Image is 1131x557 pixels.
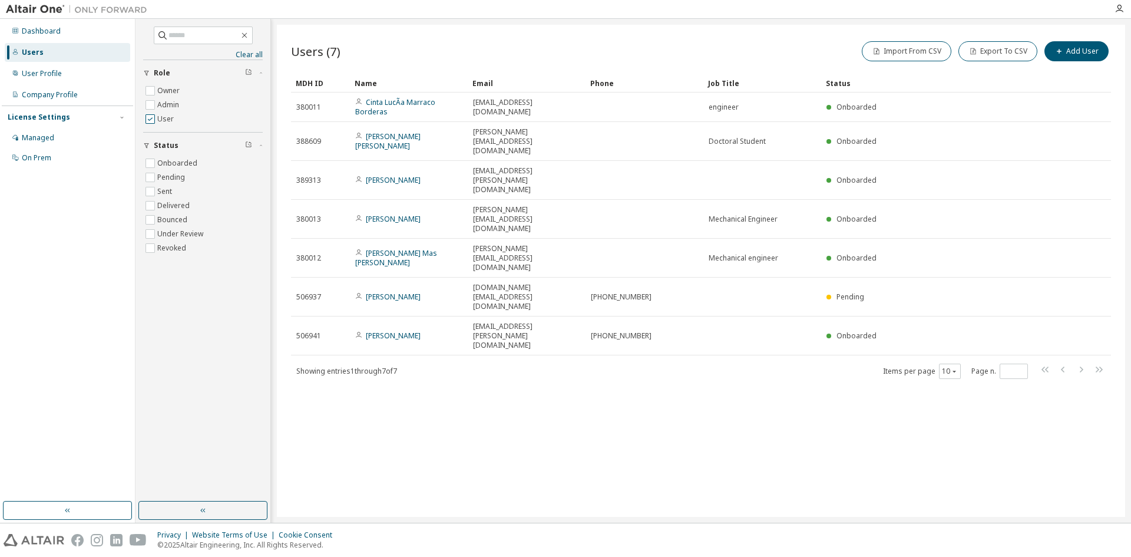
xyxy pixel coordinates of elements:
span: [DOMAIN_NAME][EMAIL_ADDRESS][DOMAIN_NAME] [473,283,580,311]
div: Company Profile [22,90,78,100]
label: Revoked [157,241,188,255]
span: Onboarded [836,175,877,185]
div: Managed [22,133,54,143]
span: [PERSON_NAME][EMAIL_ADDRESS][DOMAIN_NAME] [473,205,580,233]
span: [PERSON_NAME][EMAIL_ADDRESS][DOMAIN_NAME] [473,244,580,272]
span: Clear filter [245,141,252,150]
span: [EMAIL_ADDRESS][PERSON_NAME][DOMAIN_NAME] [473,322,580,350]
label: User [157,112,176,126]
span: [PERSON_NAME][EMAIL_ADDRESS][DOMAIN_NAME] [473,127,580,156]
div: User Profile [22,69,62,78]
div: On Prem [22,153,51,163]
span: Showing entries 1 through 7 of 7 [296,366,397,376]
label: Delivered [157,199,192,213]
button: 10 [942,367,958,376]
p: © 2025 Altair Engineering, Inc. All Rights Reserved. [157,540,339,550]
span: Pending [836,292,864,302]
a: [PERSON_NAME] [366,214,421,224]
span: Users (7) [291,43,340,60]
span: 506937 [296,292,321,302]
span: Status [154,141,178,150]
div: Cookie Consent [279,530,339,540]
label: Admin [157,98,181,112]
img: linkedin.svg [110,534,123,546]
span: 380011 [296,103,321,112]
label: Owner [157,84,182,98]
span: [EMAIL_ADDRESS][DOMAIN_NAME] [473,98,580,117]
div: Email [472,74,581,93]
span: Clear filter [245,68,252,78]
div: Website Terms of Use [192,530,279,540]
img: youtube.svg [130,534,147,546]
button: Import From CSV [862,41,951,61]
span: Onboarded [836,331,877,341]
div: Name [355,74,463,93]
span: Onboarded [836,102,877,112]
a: Clear all [143,50,263,60]
span: Mechanical engineer [709,253,778,263]
a: [PERSON_NAME] [366,175,421,185]
span: [EMAIL_ADDRESS][PERSON_NAME][DOMAIN_NAME] [473,166,580,195]
span: Onboarded [836,214,877,224]
span: 389313 [296,176,321,185]
img: instagram.svg [91,534,103,546]
span: [PHONE_NUMBER] [591,331,652,341]
img: Altair One [6,4,153,15]
div: License Settings [8,113,70,122]
img: altair_logo.svg [4,534,64,546]
label: Under Review [157,227,206,241]
a: Cinta LucÃ­a Marraco Borderas [355,97,435,117]
label: Onboarded [157,156,200,170]
span: 388609 [296,137,321,146]
span: Items per page [883,364,961,379]
div: Job Title [708,74,816,93]
span: 380013 [296,215,321,224]
div: Status [826,74,1050,93]
div: Phone [590,74,699,93]
span: Role [154,68,170,78]
button: Status [143,133,263,159]
span: engineer [709,103,739,112]
img: facebook.svg [71,534,84,546]
label: Pending [157,170,187,184]
button: Role [143,60,263,86]
label: Bounced [157,213,190,227]
label: Sent [157,184,174,199]
div: Privacy [157,530,192,540]
span: Onboarded [836,136,877,146]
a: [PERSON_NAME] [366,331,421,341]
a: [PERSON_NAME] [PERSON_NAME] [355,131,421,151]
span: 506941 [296,331,321,341]
a: [PERSON_NAME] Mas [PERSON_NAME] [355,248,437,268]
span: [PHONE_NUMBER] [591,292,652,302]
span: Page n. [971,364,1028,379]
span: 380012 [296,253,321,263]
div: Dashboard [22,27,61,36]
span: Doctoral Student [709,137,766,146]
span: Mechanical Engineer [709,215,778,224]
div: MDH ID [296,74,345,93]
span: Onboarded [836,253,877,263]
button: Add User [1044,41,1109,61]
div: Users [22,48,44,57]
button: Export To CSV [958,41,1037,61]
a: [PERSON_NAME] [366,292,421,302]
